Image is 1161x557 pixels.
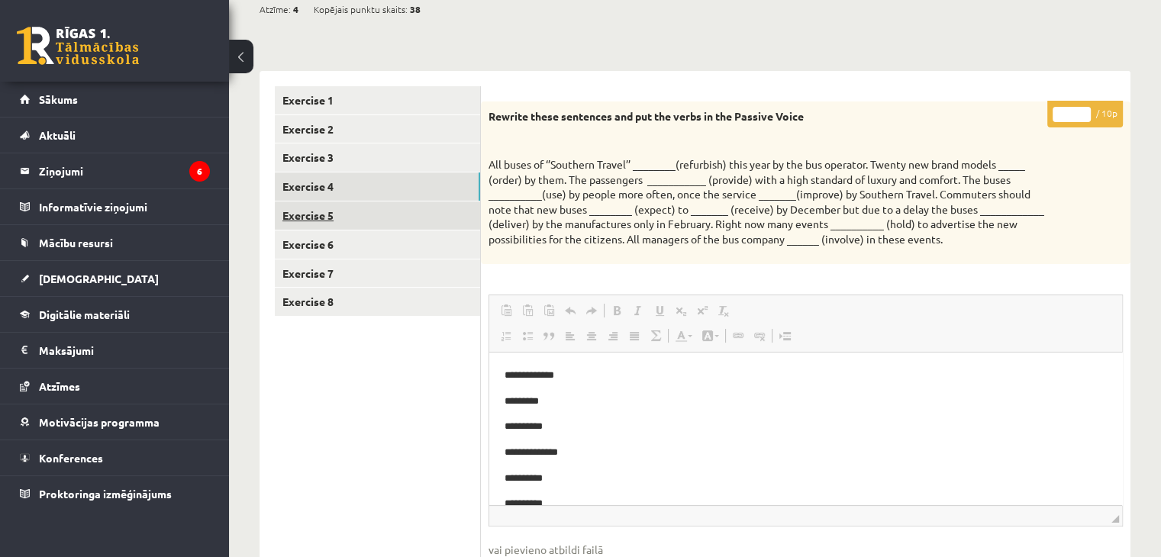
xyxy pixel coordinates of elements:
a: Exercise 8 [275,288,480,316]
iframe: Rich Text Editor, wiswyg-editor-user-answer-47024724497460 [489,353,1122,505]
span: Sākums [39,92,78,106]
a: Ziņojumi6 [20,153,210,188]
strong: Rewrite these sentences and put the verbs in the Passive Voice [489,109,804,123]
a: Underline (Ctrl+U) [649,301,670,320]
a: Paste from Word [538,301,560,320]
a: Italic (Ctrl+I) [627,301,649,320]
a: Justify [624,326,645,346]
a: Align Left [560,326,581,346]
a: Text Colour [670,326,697,346]
a: Motivācijas programma [20,404,210,439]
a: Maksājumi [20,333,210,368]
p: / 10p [1047,101,1123,127]
a: Math [645,326,666,346]
legend: Ziņojumi [39,153,210,188]
a: Exercise 6 [275,230,480,259]
a: Bold (Ctrl+B) [606,301,627,320]
a: Atzīmes [20,369,210,404]
span: Motivācijas programma [39,415,160,429]
legend: Informatīvie ziņojumi [39,189,210,224]
span: Drag to resize [1111,515,1119,523]
a: Insert/Remove Bulleted List [517,326,538,346]
a: Centre [581,326,602,346]
a: Exercise 1 [275,86,480,114]
i: 6 [189,161,210,182]
a: Sākums [20,82,210,117]
a: Aktuāli [20,118,210,153]
a: Redo (Ctrl+Y) [581,301,602,320]
a: Konferences [20,440,210,475]
a: Exercise 4 [275,172,480,201]
a: Align Right [602,326,624,346]
span: Atzīmes [39,379,80,393]
a: Digitālie materiāli [20,297,210,332]
a: Link (Ctrl+K) [727,326,749,346]
a: Subscript [670,301,692,320]
a: Exercise 2 [275,115,480,143]
p: All buses of ‘’Southern Travel’’ ________(refurbish) this year by the bus operator. Twenty new br... [489,157,1047,247]
a: Exercise 3 [275,143,480,172]
span: Proktoringa izmēģinājums [39,487,172,501]
span: Aktuāli [39,128,76,142]
legend: Maksājumi [39,333,210,368]
a: Mācību resursi [20,225,210,260]
span: Mācību resursi [39,236,113,250]
a: Insert/Remove Numbered List [495,326,517,346]
a: Paste as plain text (Ctrl+Shift+V) [517,301,538,320]
a: Exercise 5 [275,201,480,230]
span: Digitālie materiāli [39,307,130,321]
body: Rich Text Editor, wiswyg-editor-user-answer-47024724497460 [15,15,618,262]
span: Konferences [39,451,103,465]
a: [DEMOGRAPHIC_DATA] [20,261,210,296]
a: Insert Page Break for Printing [774,326,795,346]
a: Unlink [749,326,770,346]
a: Proktoringa izmēģinājums [20,476,210,511]
a: Exercise 7 [275,259,480,288]
a: Informatīvie ziņojumi [20,189,210,224]
span: [DEMOGRAPHIC_DATA] [39,272,159,285]
a: Background Colour [697,326,724,346]
a: Superscript [692,301,713,320]
a: Remove Format [713,301,734,320]
a: Paste (Ctrl+V) [495,301,517,320]
a: Undo (Ctrl+Z) [560,301,581,320]
a: Rīgas 1. Tālmācības vidusskola [17,27,139,65]
a: Block Quote [538,326,560,346]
